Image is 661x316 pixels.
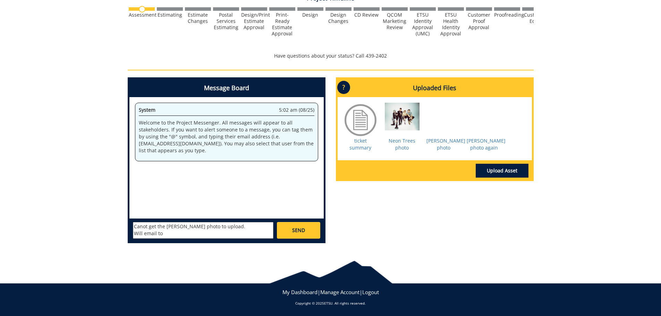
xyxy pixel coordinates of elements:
div: Estimating [157,12,183,18]
p: Welcome to the Project Messenger. All messages will appear to all stakeholders. If you want to al... [139,119,314,154]
p: Have questions about your status? Call 439-2402 [128,52,534,59]
h4: Uploaded Files [338,79,532,97]
a: ETSU [324,301,332,306]
div: Assessment [129,12,155,18]
textarea: messageToSend [133,222,273,239]
div: Estimate Changes [185,12,211,24]
span: SEND [292,227,305,234]
img: no [139,6,145,12]
div: Print-Ready Estimate Approval [269,12,295,37]
div: Postal Services Estimating [213,12,239,31]
span: 5:02 am (08/25) [279,106,314,113]
a: [PERSON_NAME] photo [426,137,465,151]
div: ETSU Health Identity Approval [438,12,464,37]
a: Logout [362,289,379,296]
div: Proofreading [494,12,520,18]
h4: Message Board [129,79,324,97]
a: ticket summary [349,137,371,151]
p: ? [337,81,350,94]
div: Design/Print Estimate Approval [241,12,267,31]
div: Customer Edits [522,12,548,24]
div: Customer Proof Approval [466,12,492,31]
div: QCOM Marketing Review [382,12,408,31]
a: Neon Trees photo [389,137,415,151]
div: ETSU Identity Approval (UMC) [410,12,436,37]
a: Upload Asset [476,164,528,178]
a: [PERSON_NAME] photo again [467,137,506,151]
a: SEND [277,222,320,239]
a: My Dashboard [282,289,317,296]
div: Design Changes [325,12,351,24]
div: CD Review [354,12,380,18]
div: Design [297,12,323,18]
span: System [139,106,155,113]
a: Manage Account [320,289,359,296]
